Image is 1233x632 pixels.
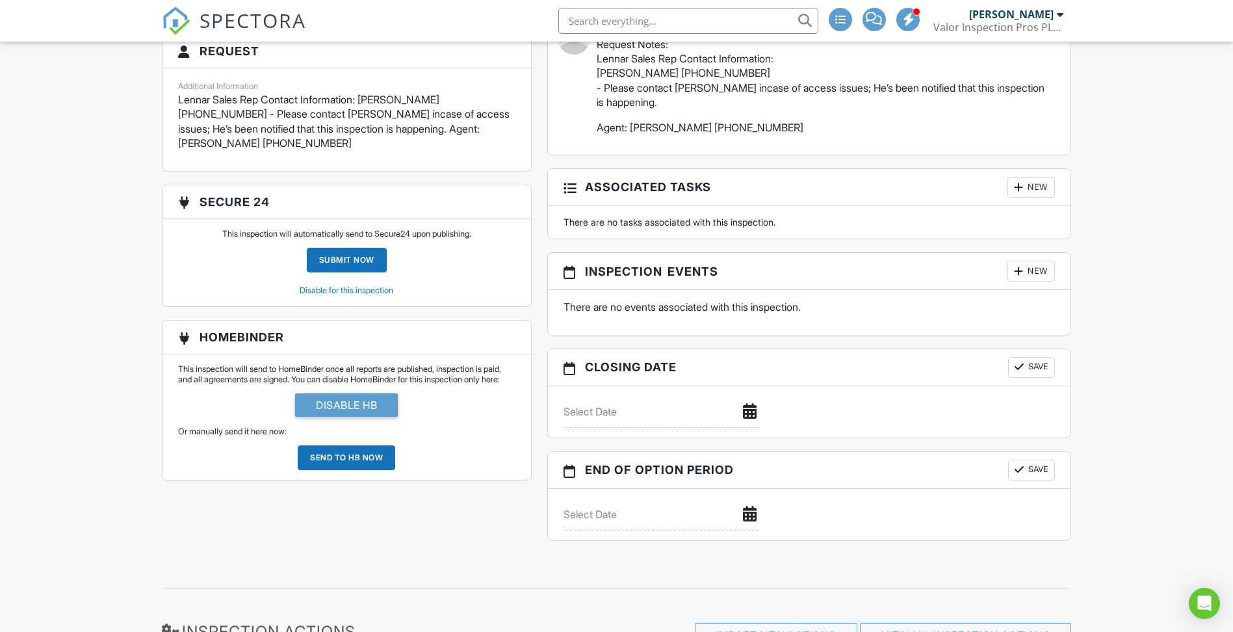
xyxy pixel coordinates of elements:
input: Search everything... [558,8,818,34]
span: Inspection [585,263,662,280]
span: SPECTORA [200,7,306,34]
img: The Best Home Inspection Software - Spectora [162,7,190,35]
a: Disable for this inspection [300,285,393,295]
div: There are no tasks associated with this inspection. [556,216,1063,229]
p: Lennar Sales Rep Contact Information: [PERSON_NAME] [PHONE_NUMBER] - Please contact [PERSON_NAME]... [178,92,515,151]
h3: HomeBinder [162,321,531,354]
p: Or manually send it here now: [178,427,515,437]
button: Save [1008,460,1055,481]
p: Agent: [PERSON_NAME] [PHONE_NUMBER] [597,120,1052,135]
div: Valor Inspection Pros PLLC [933,21,1063,34]
a: SPECTORA [162,18,306,45]
p: This inspection will send to HomeBinder once all reports are published, inspection is paid, and a... [178,364,515,385]
span: Events [668,263,718,280]
a: Submit Now [307,248,387,272]
label: Additional Information [178,81,258,91]
span: Associated Tasks [585,178,711,196]
span: Closing date [585,358,677,376]
input: Select Date [564,396,759,428]
div: New [1007,177,1055,198]
h3: Request [162,34,531,68]
p: There are no events associated with this inspection. [564,300,1056,314]
div: [PERSON_NAME] [969,8,1054,21]
input: Select Date [564,499,759,531]
h3: Secure 24 [162,185,531,219]
span: End of Option Period [585,461,734,479]
button: Save [1008,357,1055,378]
div: Send to HB now [298,445,395,470]
a: Disable HB [295,393,398,427]
div: New [1007,261,1055,282]
p: This inspection will automatically send to Secure24 upon publishing. [222,229,471,239]
div: Disable HB [295,393,398,417]
div: Open Intercom Messenger [1189,588,1220,619]
p: Request Notes: Lennar Sales Rep Contact Information: [PERSON_NAME] [PHONE_NUMBER] - Please contac... [597,37,1052,110]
